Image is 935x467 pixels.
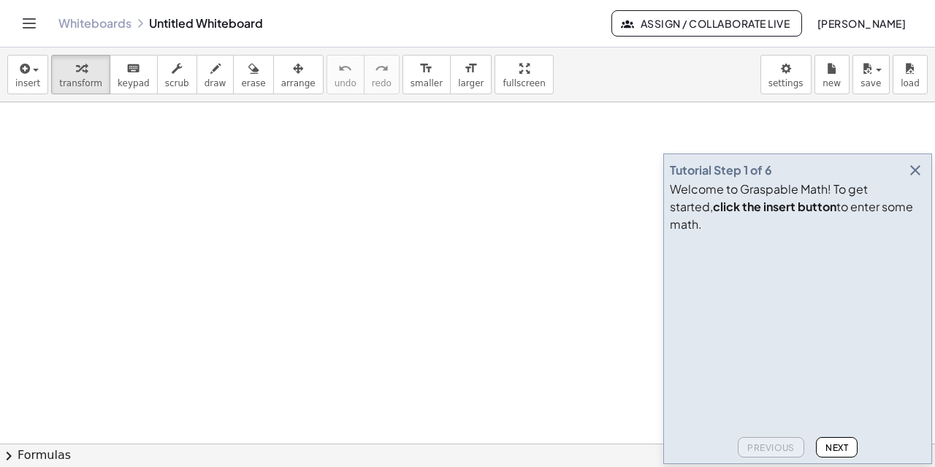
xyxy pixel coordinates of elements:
i: redo [375,60,389,77]
span: Assign / Collaborate Live [624,17,790,30]
span: [PERSON_NAME] [817,17,906,30]
button: format_sizelarger [450,55,492,94]
span: draw [205,78,226,88]
span: arrange [281,78,316,88]
i: format_size [464,60,478,77]
div: Tutorial Step 1 of 6 [670,162,772,179]
span: new [823,78,841,88]
button: redoredo [364,55,400,94]
button: settings [760,55,812,94]
button: Assign / Collaborate Live [611,10,802,37]
button: keyboardkeypad [110,55,158,94]
div: Welcome to Graspable Math! To get started, to enter some math. [670,181,926,233]
span: undo [335,78,356,88]
button: scrub [157,55,197,94]
button: new [814,55,850,94]
i: undo [338,60,352,77]
button: format_sizesmaller [402,55,451,94]
i: format_size [419,60,433,77]
button: fullscreen [495,55,553,94]
span: redo [372,78,392,88]
button: undoundo [327,55,365,94]
span: transform [59,78,102,88]
span: smaller [411,78,443,88]
button: insert [7,55,48,94]
button: arrange [273,55,324,94]
b: click the insert button [713,199,836,214]
button: erase [233,55,273,94]
a: Whiteboards [58,16,131,31]
button: transform [51,55,110,94]
span: keypad [118,78,150,88]
button: Next [816,437,858,457]
span: fullscreen [503,78,545,88]
span: insert [15,78,40,88]
span: save [860,78,881,88]
span: load [901,78,920,88]
button: draw [196,55,234,94]
button: load [893,55,928,94]
span: erase [241,78,265,88]
span: settings [768,78,804,88]
span: scrub [165,78,189,88]
i: keyboard [126,60,140,77]
button: save [852,55,890,94]
span: larger [458,78,484,88]
button: [PERSON_NAME] [805,10,917,37]
span: Next [825,442,848,453]
button: Toggle navigation [18,12,41,35]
